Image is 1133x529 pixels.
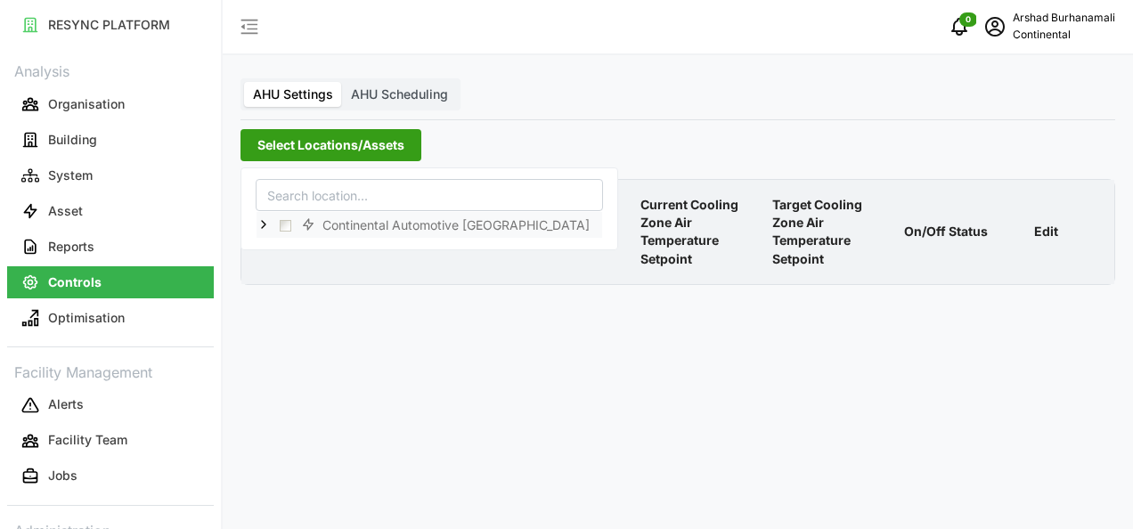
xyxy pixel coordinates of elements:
a: Alerts [7,387,214,423]
p: Continental [1013,27,1115,44]
button: System [7,159,214,191]
span: Select Continental Automotive Singapore [280,220,291,232]
p: Controls [48,273,102,291]
button: Organisation [7,88,214,120]
p: Asset [48,202,83,220]
div: Select Locations/Assets [240,167,618,250]
button: schedule [977,9,1013,45]
span: Continental Automotive Singapore [294,215,602,236]
a: RESYNC PLATFORM [7,7,214,43]
p: Facility Team [48,431,127,449]
span: 0 [966,13,971,26]
p: Reports [48,238,94,256]
a: Controls [7,264,214,300]
button: Facility Team [7,425,214,457]
button: Reports [7,231,214,263]
p: On/Off Status [901,208,1023,255]
button: Optimisation [7,302,214,334]
p: Analysis [7,57,214,83]
p: Organisation [48,95,125,113]
button: Controls [7,266,214,298]
p: Arshad Burhanamali [1013,10,1115,27]
a: Organisation [7,86,214,122]
a: Asset [7,193,214,229]
button: notifications [941,9,977,45]
button: Jobs [7,460,214,492]
p: Facility Management [7,358,214,384]
a: Building [7,122,214,158]
a: Facility Team [7,423,214,459]
a: System [7,158,214,193]
p: System [48,167,93,184]
input: Search location... [256,179,603,211]
p: Jobs [48,467,77,484]
button: Select Locations/Assets [240,129,421,161]
span: AHU Scheduling [351,86,448,102]
p: Optimisation [48,309,125,327]
p: Alerts [48,395,84,413]
a: Optimisation [7,300,214,336]
p: Target Cooling Zone Air Temperature Setpoint [769,182,893,282]
a: Reports [7,229,214,264]
p: RESYNC PLATFORM [48,16,170,34]
p: Current Cooling Zone Air Temperature Setpoint [637,182,762,282]
a: Jobs [7,459,214,494]
button: RESYNC PLATFORM [7,9,214,41]
button: Building [7,124,214,156]
span: AHU Settings [253,86,333,102]
span: Select Locations/Assets [257,130,404,160]
span: Continental Automotive [GEOGRAPHIC_DATA] [322,217,590,235]
button: Alerts [7,389,214,421]
p: Building [48,131,97,149]
button: Asset [7,195,214,227]
p: Edit [1031,208,1111,255]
